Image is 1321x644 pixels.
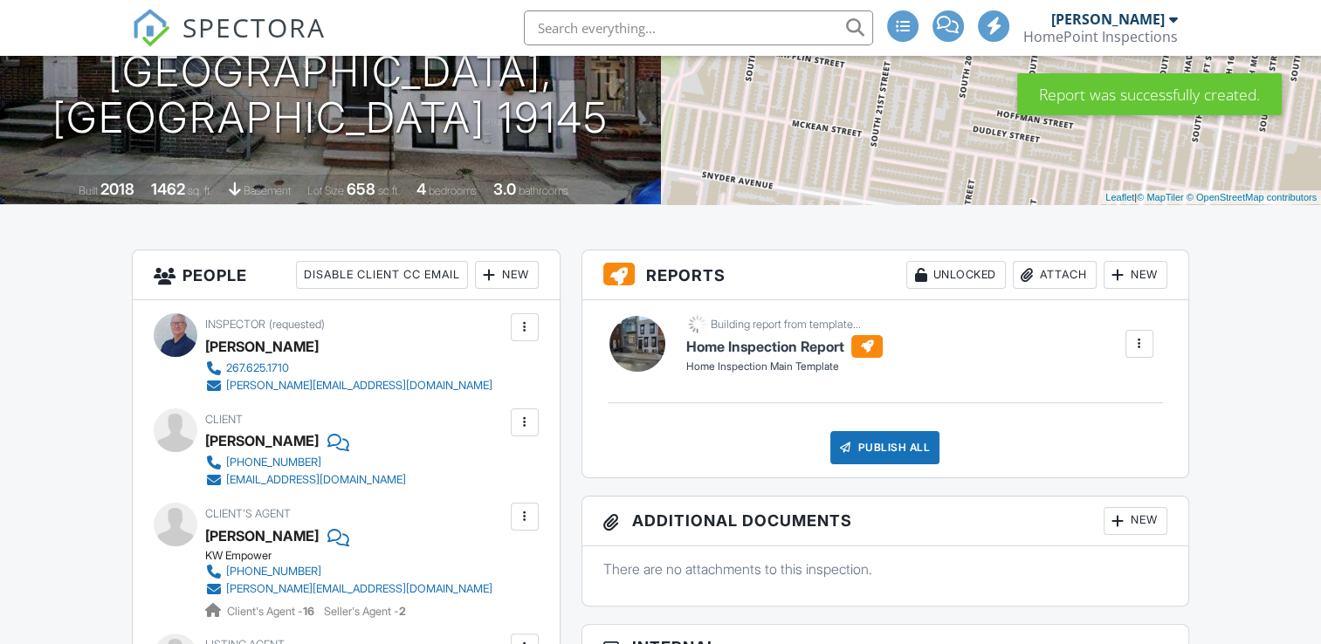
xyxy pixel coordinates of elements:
strong: 2 [399,605,406,618]
span: Client [205,413,243,426]
div: [PERSON_NAME] [1051,10,1165,28]
span: Inspector [205,318,265,331]
div: [PERSON_NAME][EMAIL_ADDRESS][DOMAIN_NAME] [226,379,492,393]
span: bathrooms [519,184,568,197]
div: Attach [1013,261,1097,289]
div: | [1101,190,1321,205]
div: 1462 [151,180,185,198]
div: New [1104,507,1167,535]
span: sq. ft. [188,184,212,197]
h1: 1938 [PERSON_NAME] St [GEOGRAPHIC_DATA], [GEOGRAPHIC_DATA] 19145 [28,3,633,140]
div: HomePoint Inspections [1023,28,1178,45]
a: [PERSON_NAME][EMAIL_ADDRESS][DOMAIN_NAME] [205,377,492,394]
a: [PHONE_NUMBER] [205,454,406,471]
strong: 16 [303,605,314,618]
div: Publish All [830,431,939,464]
span: sq.ft. [378,184,400,197]
div: 4 [416,180,426,198]
a: SPECTORA [132,24,326,60]
span: Lot Size [307,184,344,197]
div: New [1104,261,1167,289]
span: Client's Agent - [227,605,317,618]
div: [EMAIL_ADDRESS][DOMAIN_NAME] [226,473,406,487]
div: Unlocked [906,261,1006,289]
div: Disable Client CC Email [296,261,468,289]
h3: Additional Documents [582,497,1188,546]
div: 2018 [100,180,134,198]
div: Report was successfully created. [1017,73,1282,115]
div: Building report from template... [711,318,861,332]
span: SPECTORA [182,9,326,45]
div: 267.625.1710 [226,361,289,375]
div: New [475,261,539,289]
div: [PERSON_NAME] [205,333,319,360]
h6: Home Inspection Report [686,335,883,358]
div: 658 [347,180,375,198]
img: loading-93afd81d04378562ca97960a6d0abf470c8f8241ccf6a1b4da771bf876922d1b.gif [686,313,708,335]
a: © MapTiler [1137,192,1184,202]
a: [EMAIL_ADDRESS][DOMAIN_NAME] [205,471,406,489]
span: bedrooms [429,184,477,197]
h3: Reports [582,250,1188,300]
span: basement [244,184,291,197]
span: Seller's Agent - [324,605,406,618]
span: Client's Agent [205,507,291,520]
img: The Best Home Inspection Software - Spectora [132,9,170,47]
div: [PHONE_NUMBER] [226,456,321,469]
a: [PHONE_NUMBER] [205,563,492,580]
div: [PHONE_NUMBER] [226,565,321,579]
div: [PERSON_NAME] [205,428,319,454]
a: [PERSON_NAME][EMAIL_ADDRESS][DOMAIN_NAME] [205,580,492,598]
input: Search everything... [524,10,873,45]
h3: People [133,250,559,300]
div: 3.0 [493,180,516,198]
a: 267.625.1710 [205,360,492,377]
div: KW Empower [205,549,506,563]
a: Leaflet [1105,192,1134,202]
a: © OpenStreetMap contributors [1187,192,1317,202]
span: Built [79,184,98,197]
span: (requested) [269,318,325,331]
div: Home Inspection Main Template [686,360,883,374]
div: [PERSON_NAME][EMAIL_ADDRESS][DOMAIN_NAME] [226,582,492,596]
a: [PERSON_NAME] [205,523,319,549]
p: There are no attachments to this inspection. [603,559,1167,579]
